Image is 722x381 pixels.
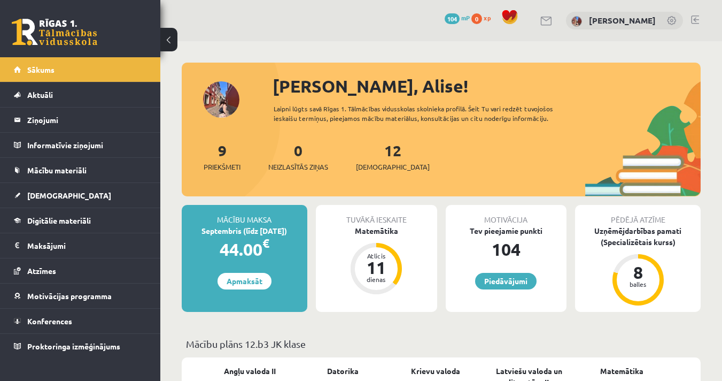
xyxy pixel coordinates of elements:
[27,316,72,326] span: Konferences
[14,133,147,157] a: Informatīvie ziņojumi
[27,65,55,74] span: Sākums
[224,365,276,377] a: Angļu valoda II
[622,264,654,281] div: 8
[589,15,656,26] a: [PERSON_NAME]
[446,237,567,262] div: 104
[445,13,470,22] a: 104 mP
[14,334,147,359] a: Proktoringa izmēģinājums
[27,108,147,132] legend: Ziņojumi
[316,205,437,225] div: Tuvākā ieskaite
[360,276,392,283] div: dienas
[316,225,437,237] div: Matemātika
[471,13,482,24] span: 0
[204,141,240,172] a: 9Priekšmeti
[182,205,307,225] div: Mācību maksa
[461,13,470,22] span: mP
[475,273,537,289] a: Piedāvājumi
[27,216,91,225] span: Digitālie materiāli
[268,141,328,172] a: 0Neizlasītās ziņas
[14,309,147,333] a: Konferences
[218,273,271,289] a: Apmaksāt
[622,281,654,287] div: balles
[446,205,567,225] div: Motivācija
[27,341,120,351] span: Proktoringa izmēģinājums
[14,183,147,208] a: [DEMOGRAPHIC_DATA]
[262,235,269,251] span: €
[14,57,147,82] a: Sākums
[14,258,147,283] a: Atzīmes
[445,13,460,24] span: 104
[600,365,643,377] a: Matemātika
[471,13,496,22] a: 0 xp
[484,13,491,22] span: xp
[27,266,56,276] span: Atzīmes
[575,205,701,225] div: Pēdējā atzīme
[27,165,87,175] span: Mācību materiāli
[204,162,240,172] span: Priekšmeti
[14,208,147,233] a: Digitālie materiāli
[356,162,430,172] span: [DEMOGRAPHIC_DATA]
[360,253,392,259] div: Atlicis
[27,190,111,200] span: [DEMOGRAPHIC_DATA]
[14,108,147,132] a: Ziņojumi
[12,19,97,45] a: Rīgas 1. Tālmācības vidusskola
[14,158,147,182] a: Mācību materiāli
[27,291,112,301] span: Motivācijas programma
[27,133,147,157] legend: Informatīvie ziņojumi
[356,141,430,172] a: 12[DEMOGRAPHIC_DATA]
[274,104,585,123] div: Laipni lūgts savā Rīgas 1. Tālmācības vidusskolas skolnieka profilā. Šeit Tu vari redzēt tuvojošo...
[27,90,53,100] span: Aktuāli
[14,284,147,308] a: Motivācijas programma
[446,225,567,237] div: Tev pieejamie punkti
[14,82,147,107] a: Aktuāli
[182,225,307,237] div: Septembris (līdz [DATE])
[575,225,701,248] div: Uzņēmējdarbības pamati (Specializētais kurss)
[273,73,701,99] div: [PERSON_NAME], Alise!
[182,237,307,262] div: 44.00
[571,16,582,27] img: Alise Veženkova
[411,365,460,377] a: Krievu valoda
[268,162,328,172] span: Neizlasītās ziņas
[27,233,147,258] legend: Maksājumi
[327,365,359,377] a: Datorika
[316,225,437,296] a: Matemātika Atlicis 11 dienas
[575,225,701,307] a: Uzņēmējdarbības pamati (Specializētais kurss) 8 balles
[360,259,392,276] div: 11
[186,337,696,351] p: Mācību plāns 12.b3 JK klase
[14,233,147,258] a: Maksājumi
